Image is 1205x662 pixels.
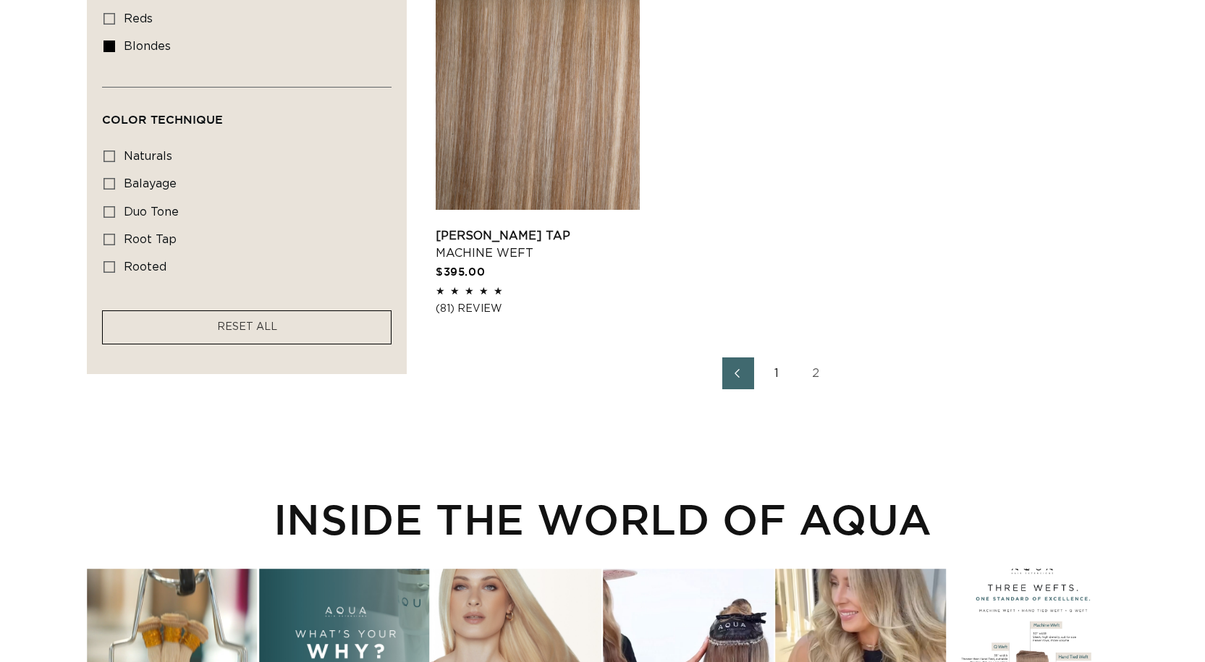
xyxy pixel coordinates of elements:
summary: Color Technique (0 selected) [102,88,392,140]
a: Page 2 [800,357,832,389]
span: duo tone [124,206,179,218]
span: RESET ALL [217,322,277,332]
a: Page 1 [761,357,793,389]
h2: INSIDE THE WORLD OF AQUA [87,494,1118,543]
span: balayage [124,178,177,190]
a: [PERSON_NAME] Tap Machine Weft [436,227,640,262]
span: rooted [124,261,166,273]
span: blondes [124,41,171,52]
a: Previous page [722,357,754,389]
a: RESET ALL [217,318,277,336]
nav: Pagination [436,357,1118,389]
span: naturals [124,150,172,162]
span: reds [124,13,153,25]
span: Color Technique [102,113,223,126]
span: root tap [124,234,177,245]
